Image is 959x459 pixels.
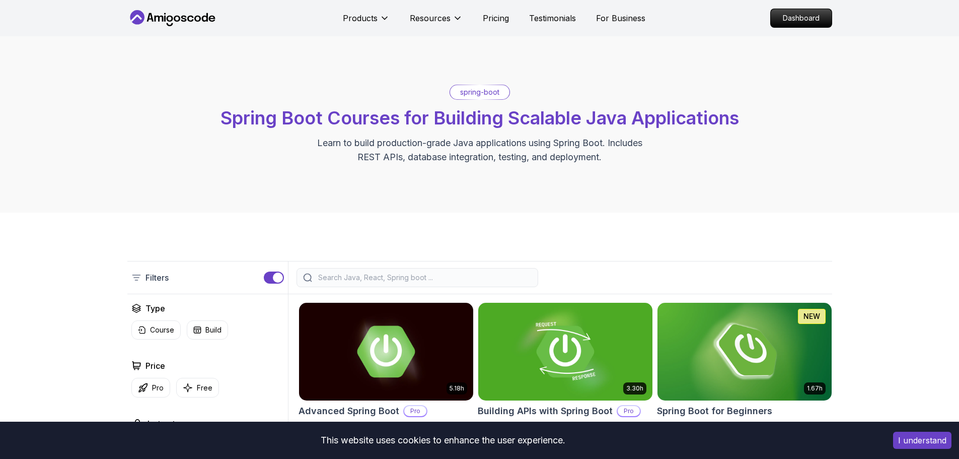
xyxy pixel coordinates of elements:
[299,404,399,418] h2: Advanced Spring Boot
[197,383,212,393] p: Free
[152,383,164,393] p: Pro
[147,418,187,430] h2: Instructors
[478,302,653,451] a: Building APIs with Spring Boot card3.30hBuilding APIs with Spring BootProLearn to build robust, s...
[205,325,222,335] p: Build
[299,302,474,451] a: Advanced Spring Boot card5.18hAdvanced Spring BootProDive deep into Spring Boot with our advanced...
[657,421,832,441] p: Build a CRUD API with Spring Boot and PostgreSQL database using Spring Data JPA and Spring AI
[657,302,832,441] a: Spring Boot for Beginners card1.67hNEWSpring Boot for BeginnersBuild a CRUD API with Spring Boot ...
[145,302,165,314] h2: Type
[807,384,823,392] p: 1.67h
[803,311,820,321] p: NEW
[483,12,509,24] a: Pricing
[478,404,613,418] h2: Building APIs with Spring Boot
[343,12,390,32] button: Products
[311,136,649,164] p: Learn to build production-grade Java applications using Spring Boot. Includes REST APIs, database...
[893,432,951,449] button: Accept cookies
[478,421,653,451] p: Learn to build robust, scalable APIs with Spring Boot, mastering REST principles, JSON handling, ...
[150,325,174,335] p: Course
[410,12,451,24] p: Resources
[176,378,219,398] button: Free
[657,404,772,418] h2: Spring Boot for Beginners
[220,107,739,129] span: Spring Boot Courses for Building Scalable Java Applications
[596,12,645,24] a: For Business
[618,406,640,416] p: Pro
[131,320,181,340] button: Course
[770,9,832,28] a: Dashboard
[343,12,378,24] p: Products
[187,320,228,340] button: Build
[478,303,652,401] img: Building APIs with Spring Boot card
[316,273,532,283] input: Search Java, React, Spring boot ...
[460,87,499,97] p: spring-boot
[450,384,464,392] p: 5.18h
[145,360,165,372] h2: Price
[404,406,426,416] p: Pro
[771,9,832,27] p: Dashboard
[8,429,878,451] div: This website uses cookies to enhance the user experience.
[657,303,832,401] img: Spring Boot for Beginners card
[131,378,170,398] button: Pro
[626,384,643,392] p: 3.30h
[299,421,474,451] p: Dive deep into Spring Boot with our advanced course, designed to take your skills from intermedia...
[410,12,463,32] button: Resources
[145,272,169,284] p: Filters
[299,303,473,401] img: Advanced Spring Boot card
[529,12,576,24] a: Testimonials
